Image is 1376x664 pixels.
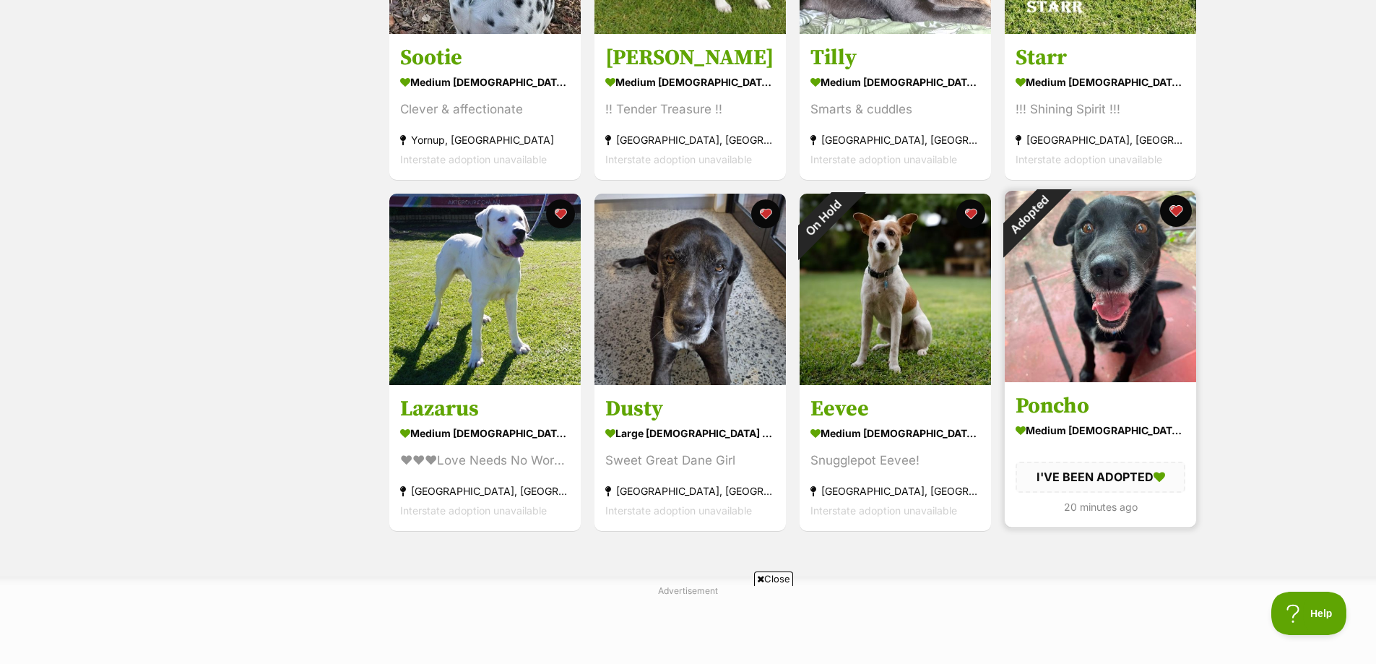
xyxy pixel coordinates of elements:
div: Snugglepot Eevee! [810,452,980,471]
div: 20 minutes ago [1016,497,1185,517]
a: Starr medium [DEMOGRAPHIC_DATA] Dog !!! Shining Spirit !!! [GEOGRAPHIC_DATA], [GEOGRAPHIC_DATA] I... [1005,33,1196,180]
div: [GEOGRAPHIC_DATA], [GEOGRAPHIC_DATA] [810,130,980,150]
div: Yornup, [GEOGRAPHIC_DATA] [400,130,570,150]
span: Interstate adoption unavailable [810,153,957,165]
div: medium [DEMOGRAPHIC_DATA] Dog [400,423,570,444]
img: Dusty [594,194,786,385]
a: Sootie medium [DEMOGRAPHIC_DATA] Dog Clever & affectionate Yornup, [GEOGRAPHIC_DATA] Interstate a... [389,33,581,180]
span: Interstate adoption unavailable [400,505,547,517]
a: Poncho medium [DEMOGRAPHIC_DATA] Dog I'VE BEEN ADOPTED 20 minutes ago favourite [1005,382,1196,527]
span: Interstate adoption unavailable [1016,153,1162,165]
h3: Starr [1016,44,1185,72]
a: Lazarus medium [DEMOGRAPHIC_DATA] Dog ♥♥♥Love Needs No Words♥♥♥ [GEOGRAPHIC_DATA], [GEOGRAPHIC_DA... [389,385,581,532]
div: !! Tender Treasure !! [605,100,775,119]
div: Adopted [985,172,1071,258]
a: On Hold [800,374,991,388]
img: Eevee [800,194,991,385]
div: [GEOGRAPHIC_DATA], [GEOGRAPHIC_DATA] [605,130,775,150]
h3: Tilly [810,44,980,72]
div: Sweet Great Dane Girl [605,452,775,471]
div: On Hold [781,176,866,261]
span: Interstate adoption unavailable [605,153,752,165]
button: favourite [751,199,780,228]
button: favourite [546,199,575,228]
div: Clever & affectionate [400,100,570,119]
img: Lazarus [389,194,581,385]
div: medium [DEMOGRAPHIC_DATA] Dog [1016,421,1185,441]
span: Interstate adoption unavailable [810,505,957,517]
div: Smarts & cuddles [810,100,980,119]
img: Poncho [1005,191,1196,382]
h3: Eevee [810,396,980,423]
button: favourite [1160,195,1192,227]
h3: Lazarus [400,396,570,423]
h3: [PERSON_NAME] [605,44,775,72]
button: favourite [956,199,985,228]
div: [GEOGRAPHIC_DATA], [GEOGRAPHIC_DATA] [400,482,570,501]
div: large [DEMOGRAPHIC_DATA] Dog [605,423,775,444]
iframe: Help Scout Beacon - Open [1271,592,1347,635]
div: medium [DEMOGRAPHIC_DATA] Dog [1016,72,1185,92]
a: [PERSON_NAME] medium [DEMOGRAPHIC_DATA] Dog !! Tender Treasure !! [GEOGRAPHIC_DATA], [GEOGRAPHIC_... [594,33,786,180]
div: medium [DEMOGRAPHIC_DATA] Dog [400,72,570,92]
div: !!! Shining Spirit !!! [1016,100,1185,119]
h3: Sootie [400,44,570,72]
a: Adopted [1005,371,1196,385]
a: Dusty large [DEMOGRAPHIC_DATA] Dog Sweet Great Dane Girl [GEOGRAPHIC_DATA], [GEOGRAPHIC_DATA] Int... [594,385,786,532]
span: Close [754,572,793,586]
h3: Poncho [1016,393,1185,421]
div: ♥♥♥Love Needs No Words♥♥♥ [400,452,570,471]
div: I'VE BEEN ADOPTED [1016,462,1185,493]
span: Interstate adoption unavailable [605,505,752,517]
div: [GEOGRAPHIC_DATA], [GEOGRAPHIC_DATA] [1016,130,1185,150]
span: Interstate adoption unavailable [400,153,547,165]
h3: Dusty [605,396,775,423]
a: Tilly medium [DEMOGRAPHIC_DATA] Dog Smarts & cuddles [GEOGRAPHIC_DATA], [GEOGRAPHIC_DATA] Interst... [800,33,991,180]
div: [GEOGRAPHIC_DATA], [GEOGRAPHIC_DATA] [810,482,980,501]
div: medium [DEMOGRAPHIC_DATA] Dog [810,72,980,92]
div: [GEOGRAPHIC_DATA], [GEOGRAPHIC_DATA] [605,482,775,501]
iframe: Advertisement [425,592,951,657]
a: Eevee medium [DEMOGRAPHIC_DATA] Dog Snugglepot Eevee! [GEOGRAPHIC_DATA], [GEOGRAPHIC_DATA] Inters... [800,385,991,532]
div: medium [DEMOGRAPHIC_DATA] Dog [810,423,980,444]
div: medium [DEMOGRAPHIC_DATA] Dog [605,72,775,92]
